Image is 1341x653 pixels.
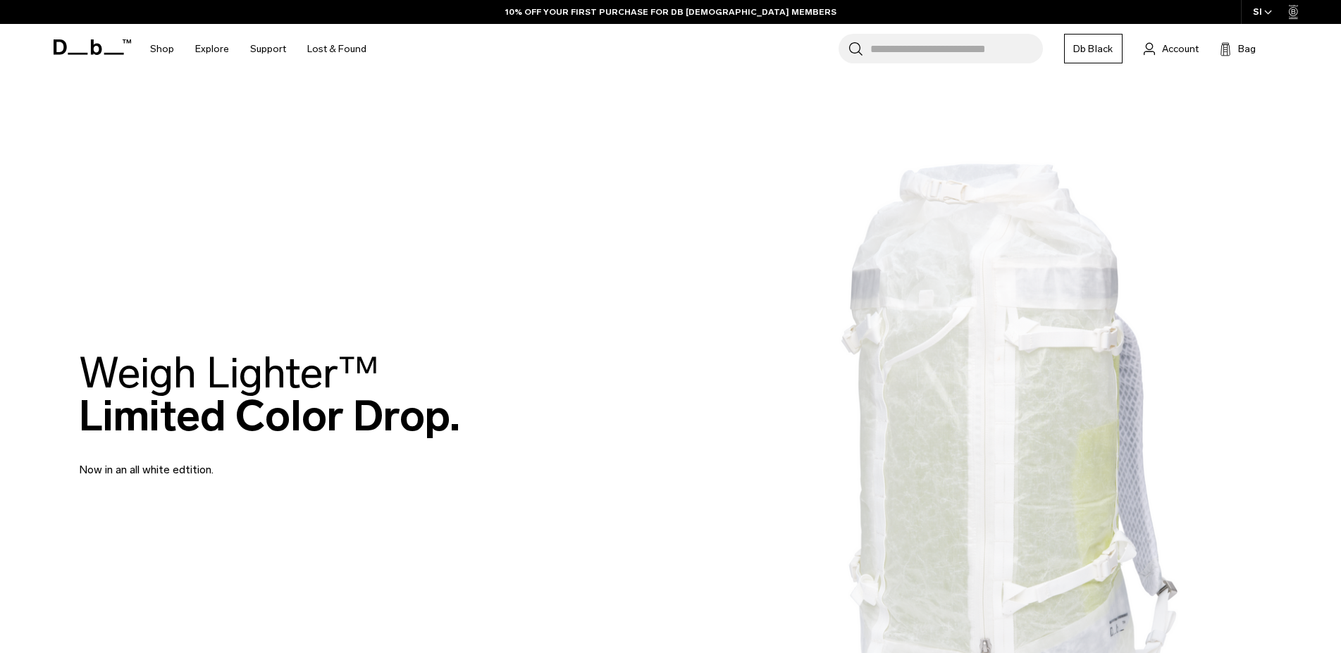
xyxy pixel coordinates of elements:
[250,24,286,74] a: Support
[1238,42,1256,56] span: Bag
[150,24,174,74] a: Shop
[1064,34,1123,63] a: Db Black
[1144,40,1199,57] a: Account
[79,352,460,437] h2: Limited Color Drop.
[505,6,836,18] a: 10% OFF YOUR FIRST PURCHASE FOR DB [DEMOGRAPHIC_DATA] MEMBERS
[195,24,229,74] a: Explore
[307,24,366,74] a: Lost & Found
[1162,42,1199,56] span: Account
[1220,40,1256,57] button: Bag
[140,24,377,74] nav: Main Navigation
[79,444,417,478] p: Now in an all white edtition.
[79,347,379,399] span: Weigh Lighter™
